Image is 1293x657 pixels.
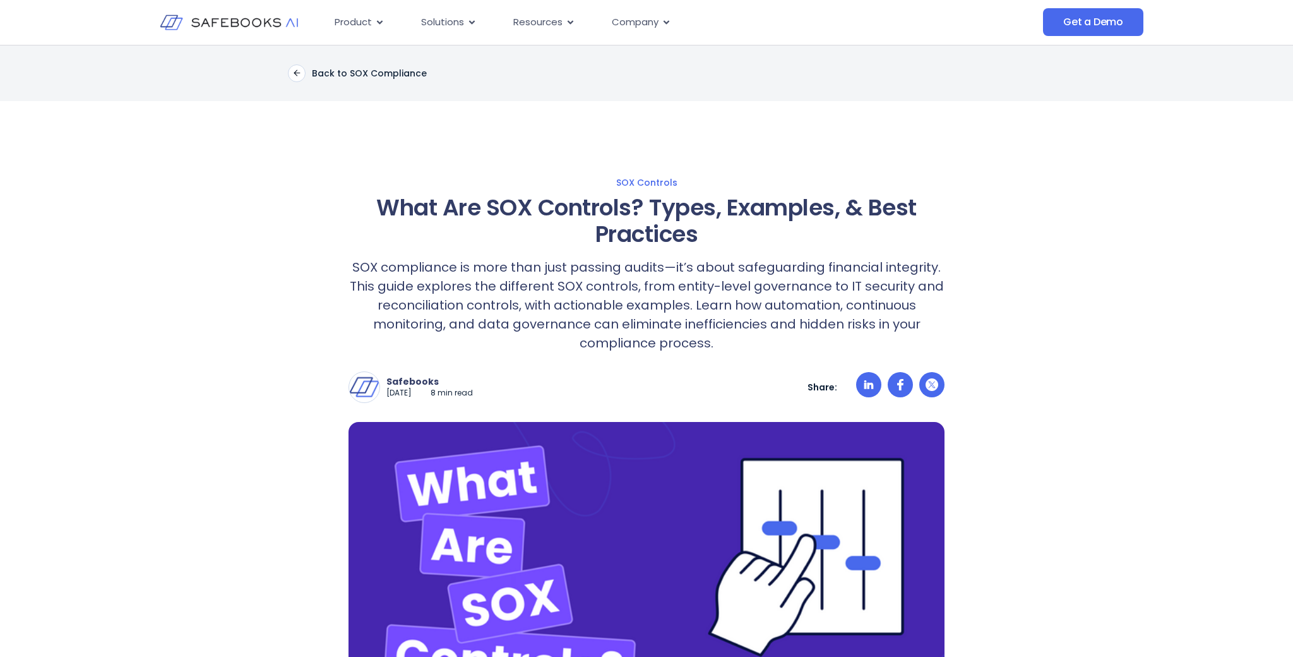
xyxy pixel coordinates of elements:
p: [DATE] [386,388,412,399]
span: Company [612,15,658,30]
a: Get a Demo [1043,8,1143,36]
img: Safebooks [349,372,379,402]
h1: What Are SOX Controls? Types, Examples, & Best Practices [349,195,944,248]
p: 8 min read [431,388,473,399]
p: Share: [807,382,837,393]
span: Solutions [421,15,464,30]
a: SOX Controls [225,177,1068,188]
p: SOX compliance is more than just passing audits—it’s about safeguarding financial integrity. This... [349,258,944,353]
p: Back to SOX Compliance [312,68,427,79]
span: Get a Demo [1063,16,1123,28]
span: Product [335,15,372,30]
div: Menu Toggle [325,10,917,35]
p: Safebooks [386,376,473,387]
span: Resources [513,15,563,30]
nav: Menu [325,10,917,35]
a: Back to SOX Compliance [288,64,427,82]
